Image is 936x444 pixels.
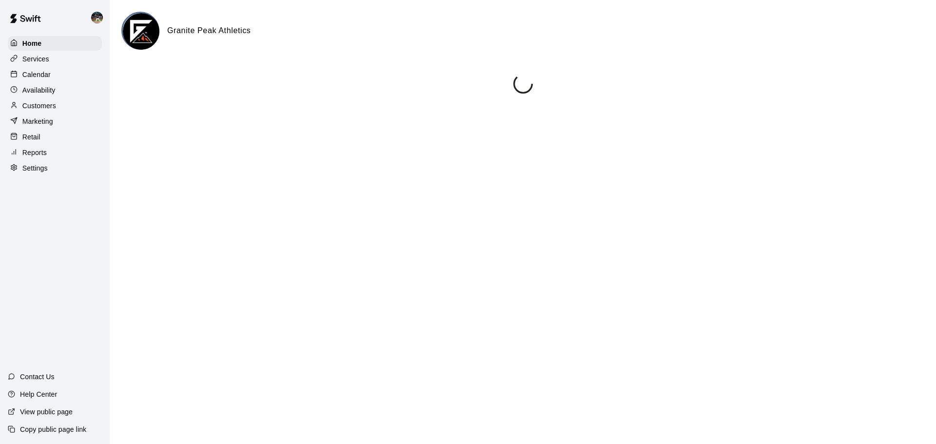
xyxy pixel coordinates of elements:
a: Retail [8,130,102,144]
p: Copy public page link [20,425,86,434]
p: Contact Us [20,372,55,382]
a: Home [8,36,102,51]
div: Nolan Gilbert [89,8,110,27]
p: Settings [22,163,48,173]
p: Reports [22,148,47,157]
a: Customers [8,98,102,113]
p: Customers [22,101,56,111]
h6: Granite Peak Athletics [167,24,251,37]
p: Marketing [22,116,53,126]
a: Calendar [8,67,102,82]
p: Calendar [22,70,51,79]
a: Availability [8,83,102,97]
p: View public page [20,407,73,417]
img: Granite Peak Athletics logo [123,13,159,50]
a: Settings [8,161,102,175]
a: Services [8,52,102,66]
p: Help Center [20,389,57,399]
a: Marketing [8,114,102,129]
p: Home [22,39,42,48]
p: Retail [22,132,40,142]
p: Availability [22,85,56,95]
img: Nolan Gilbert [91,12,103,23]
a: Reports [8,145,102,160]
p: Services [22,54,49,64]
